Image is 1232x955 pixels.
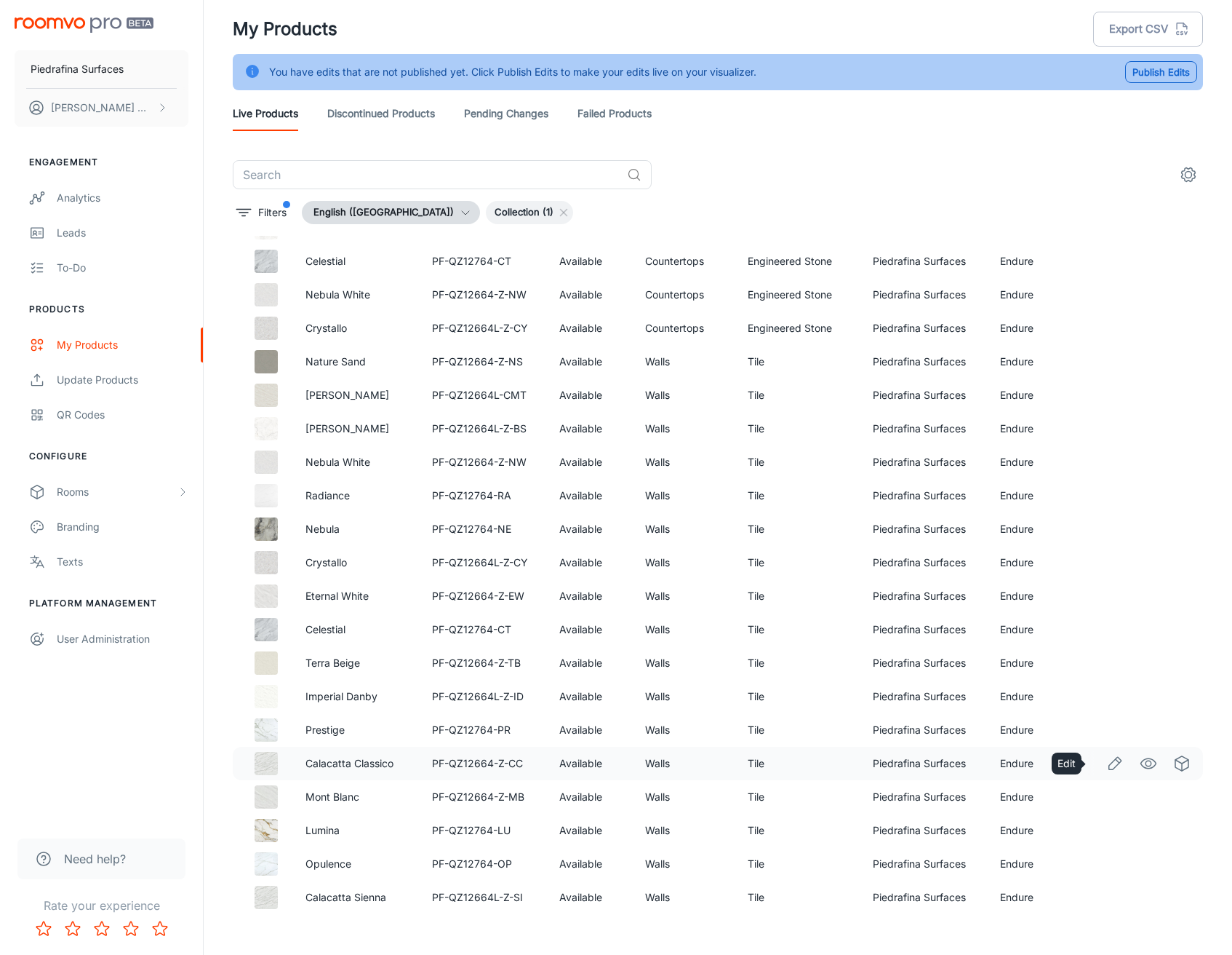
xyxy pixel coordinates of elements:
[305,690,377,702] a: Imperial Danby
[633,312,736,345] td: Countertops
[305,355,366,368] a: Nature Sand
[420,613,547,646] td: PF-QZ12764-CT
[736,881,861,914] td: Tile
[420,245,547,278] td: PF-QZ12764-CT
[633,245,736,278] td: Countertops
[736,546,861,579] td: Tile
[420,747,547,780] td: PF-QZ12664-Z-CC
[736,747,861,780] td: Tile
[736,445,861,479] td: Tile
[548,312,634,345] td: Available
[548,847,634,881] td: Available
[57,190,188,206] div: Analytics
[633,780,736,814] td: Walls
[861,881,988,914] td: Piedrafina Surfaces
[548,278,634,312] td: Available
[861,278,988,312] td: Piedrafina Surfaces
[1125,61,1197,83] button: Publish Edits
[269,58,756,86] div: You have edits that are not published yet. Click Publish Edits to make your edits live on your vi...
[633,646,736,680] td: Walls
[464,96,548,131] a: Pending Changes
[861,847,988,881] td: Piedrafina Surfaces
[305,857,351,870] a: Opulence
[633,479,736,512] td: Walls
[1174,160,1203,189] button: settings
[57,484,177,500] div: Rooms
[736,613,861,646] td: Tile
[57,554,188,570] div: Texts
[861,379,988,412] td: Piedrafina Surfaces
[736,278,861,312] td: Engineered Stone
[57,519,188,535] div: Branding
[736,680,861,713] td: Tile
[633,445,736,479] td: Walls
[736,780,861,814] td: Tile
[548,747,634,780] td: Available
[861,713,988,747] td: Piedrafina Surfaces
[633,412,736,445] td: Walls
[233,160,621,189] input: Search
[1103,751,1127,776] a: Edit
[633,680,736,713] td: Walls
[861,245,988,278] td: Piedrafina Surfaces
[988,412,1076,445] td: Endure
[861,512,988,546] td: Piedrafina Surfaces
[988,546,1076,579] td: Endure
[988,713,1076,747] td: Endure
[87,914,116,943] button: Rate 3 star
[420,379,547,412] td: PF-QZ12664L-CMT
[861,646,988,680] td: Piedrafina Surfaces
[305,657,360,669] a: Terra Beige
[861,479,988,512] td: Piedrafina Surfaces
[305,523,340,535] a: Nebula
[420,646,547,680] td: PF-QZ12664-Z-TB
[633,512,736,546] td: Walls
[548,814,634,847] td: Available
[305,891,386,903] a: Calacatta Sienna
[736,479,861,512] td: Tile
[420,579,547,613] td: PF-QZ12664-Z-EW
[305,590,369,602] a: Eternal White
[233,96,298,131] a: Live Products
[305,456,370,468] a: Nebula White
[420,680,547,713] td: PF-QZ12664L-Z-ID
[57,372,188,388] div: Update Products
[861,312,988,345] td: Piedrafina Surfaces
[305,790,359,803] a: Mont Blanc
[988,881,1076,914] td: Endure
[420,412,547,445] td: PF-QZ12664L-Z-BS
[988,847,1076,881] td: Endure
[1169,751,1194,776] a: See in Virtual Samples
[548,479,634,512] td: Available
[988,780,1076,814] td: Endure
[988,579,1076,613] td: Endure
[420,713,547,747] td: PF-QZ12764-PR
[233,16,337,42] h1: My Products
[145,914,175,943] button: Rate 5 star
[861,680,988,713] td: Piedrafina Surfaces
[305,824,340,836] a: Lumina
[302,201,480,224] button: English ([GEOGRAPHIC_DATA])
[861,613,988,646] td: Piedrafina Surfaces
[57,260,188,276] div: To-do
[861,445,988,479] td: Piedrafina Surfaces
[327,96,435,131] a: Discontinued Products
[420,881,547,914] td: PF-QZ12664L-Z-SI
[548,345,634,379] td: Available
[633,881,736,914] td: Walls
[305,422,389,435] a: [PERSON_NAME]
[305,724,345,736] a: Prestige
[988,512,1076,546] td: Endure
[548,379,634,412] td: Available
[15,17,153,33] img: Roomvo PRO Beta
[486,201,573,224] div: Collection (1)
[420,814,547,847] td: PF-QZ12764-LU
[486,205,562,220] span: Collection (1)
[420,278,547,312] td: PF-QZ12664-Z-NW
[57,631,188,647] div: User Administration
[633,379,736,412] td: Walls
[57,225,188,241] div: Leads
[305,288,370,301] a: Nebula White
[548,512,634,546] td: Available
[633,345,736,379] td: Walls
